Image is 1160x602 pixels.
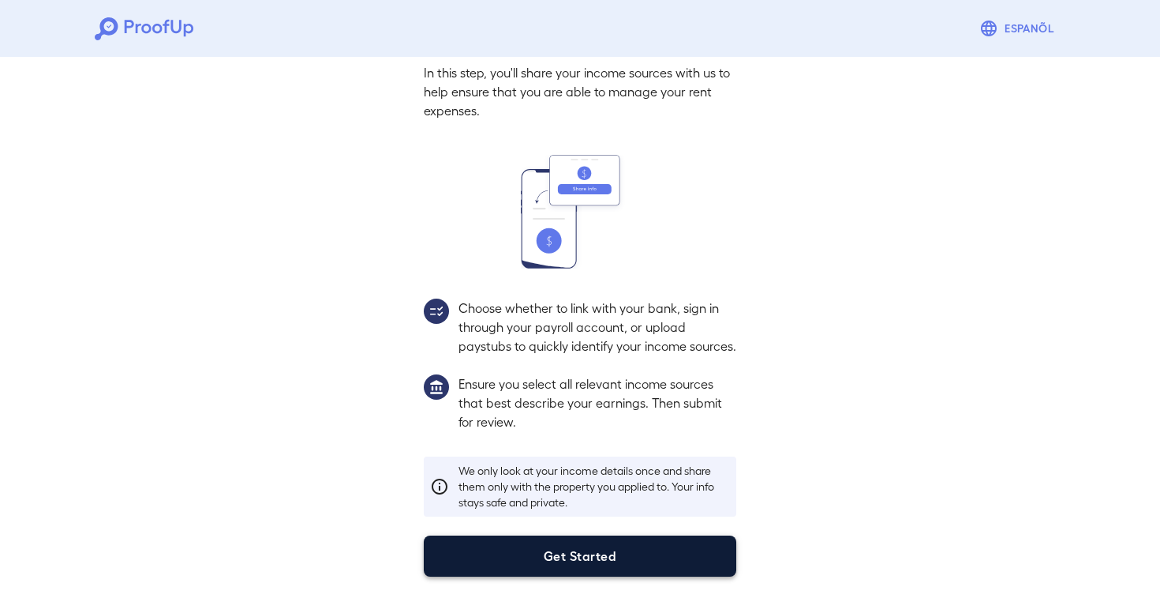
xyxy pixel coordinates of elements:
[458,463,730,510] p: We only look at your income details once and share them only with the property you applied to. Yo...
[973,13,1065,44] button: Espanõl
[458,299,736,356] p: Choose whether to link with your bank, sign in through your payroll account, or upload paystubs t...
[424,374,449,400] img: group1.svg
[458,374,736,431] p: Ensure you select all relevant income sources that best describe your earnings. Then submit for r...
[424,63,736,120] p: In this step, you'll share your income sources with us to help ensure that you are able to manage...
[424,536,736,577] button: Get Started
[424,299,449,324] img: group2.svg
[521,155,639,269] img: transfer_money.svg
